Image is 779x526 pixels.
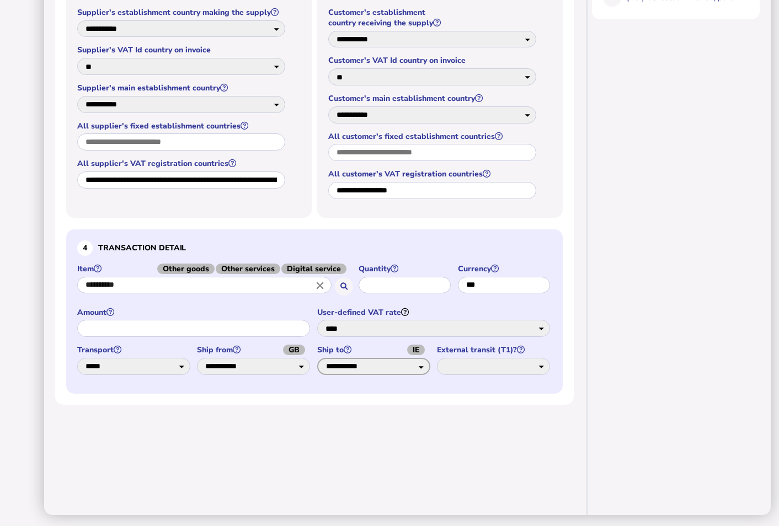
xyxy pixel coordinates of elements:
[328,7,538,28] label: Customer's establishment country receiving the supply
[77,345,191,355] label: Transport
[359,264,452,274] label: Quantity
[197,345,311,355] label: Ship from
[283,345,305,355] span: GB
[77,83,287,93] label: Supplier's main establishment country
[77,240,93,256] div: 4
[328,55,538,66] label: Customer's VAT Id country on invoice
[77,7,287,18] label: Supplier's establishment country making the supply
[281,264,346,274] span: Digital service
[77,264,353,274] label: Item
[77,307,312,318] label: Amount
[66,229,563,394] section: Define the item, and answer additional questions
[317,345,431,355] label: Ship to
[328,169,538,179] label: All customer's VAT registration countries
[328,131,538,142] label: All customer's fixed establishment countries
[407,345,425,355] span: IE
[216,264,280,274] span: Other services
[458,264,552,274] label: Currency
[314,279,326,291] i: Close
[77,240,552,256] h3: Transaction detail
[437,345,551,355] label: External transit (T1)?
[77,121,287,131] label: All supplier's fixed establishment countries
[335,277,353,296] button: Search for an item by HS code or use natural language description
[77,158,287,169] label: All supplier's VAT registration countries
[317,307,552,318] label: User-defined VAT rate
[157,264,215,274] span: Other goods
[328,93,538,104] label: Customer's main establishment country
[77,45,287,55] label: Supplier's VAT Id country on invoice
